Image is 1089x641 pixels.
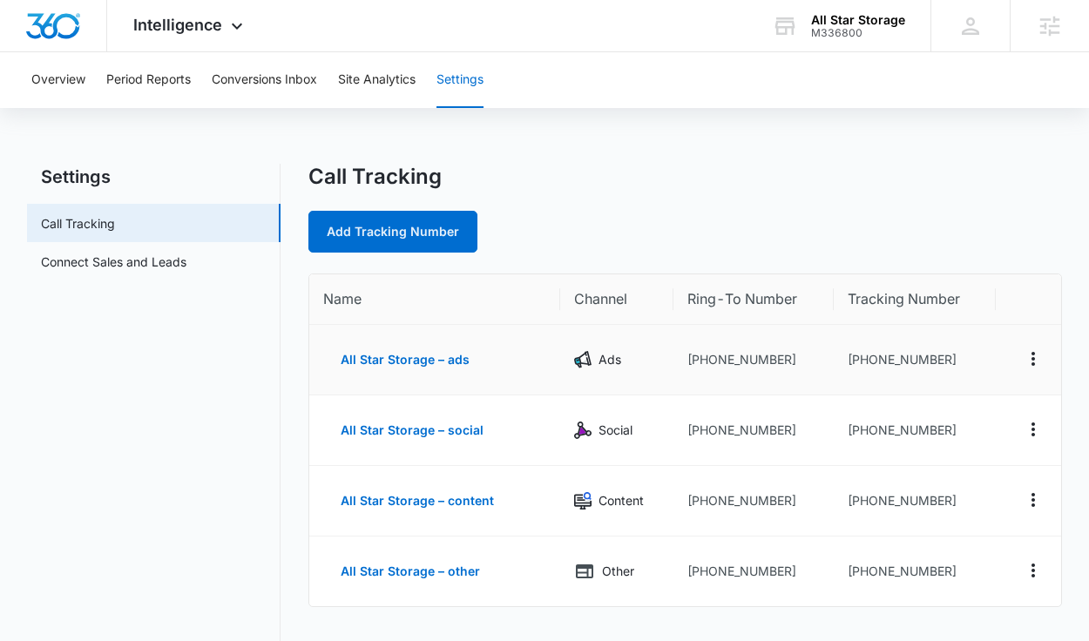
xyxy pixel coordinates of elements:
[811,13,905,27] div: account name
[574,492,592,509] img: Content
[212,52,317,108] button: Conversions Inbox
[673,395,833,466] td: [PHONE_NUMBER]
[1019,557,1047,584] button: Actions
[1019,486,1047,514] button: Actions
[1019,345,1047,373] button: Actions
[673,325,833,395] td: [PHONE_NUMBER]
[599,491,644,510] p: Content
[309,274,560,325] th: Name
[133,16,222,34] span: Intelligence
[834,536,997,606] td: [PHONE_NUMBER]
[560,274,673,325] th: Channel
[673,274,833,325] th: Ring-To Number
[436,52,484,108] button: Settings
[106,52,191,108] button: Period Reports
[1019,415,1047,443] button: Actions
[673,536,833,606] td: [PHONE_NUMBER]
[834,325,997,395] td: [PHONE_NUMBER]
[323,339,487,381] button: All Star Storage – ads
[323,480,511,522] button: All Star Storage – content
[834,395,997,466] td: [PHONE_NUMBER]
[574,351,592,368] img: Ads
[599,350,621,369] p: Ads
[338,52,416,108] button: Site Analytics
[834,466,997,536] td: [PHONE_NUMBER]
[602,562,634,581] p: Other
[41,214,115,233] a: Call Tracking
[599,421,632,440] p: Social
[673,466,833,536] td: [PHONE_NUMBER]
[41,253,186,271] a: Connect Sales and Leads
[27,164,281,190] h2: Settings
[31,52,85,108] button: Overview
[323,409,501,451] button: All Star Storage – social
[811,27,905,39] div: account id
[323,550,497,592] button: All Star Storage – other
[308,164,442,190] h1: Call Tracking
[574,422,592,439] img: Social
[834,274,997,325] th: Tracking Number
[308,211,477,253] a: Add Tracking Number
